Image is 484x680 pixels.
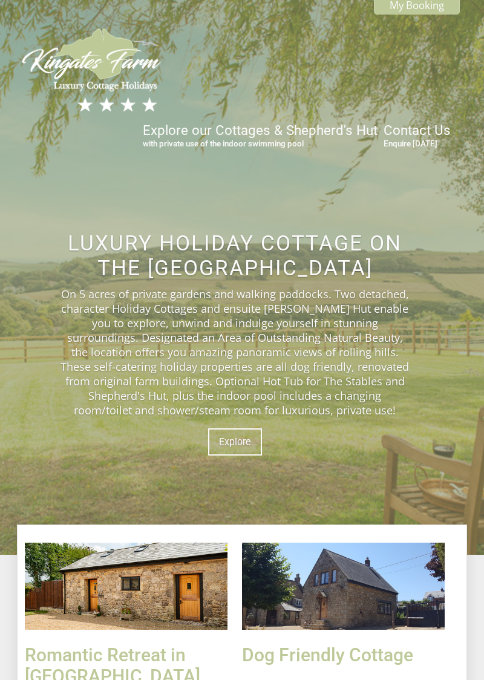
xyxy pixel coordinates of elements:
[208,428,262,456] a: Explore
[143,139,378,148] small: with private use of the indoor swimming pool
[384,139,451,148] small: Enquire [DATE]
[384,122,451,148] a: Contact UsEnquire [DATE]
[242,543,445,630] img: Kingates_Farm.full.jpg
[60,231,409,281] h2: Luxury Holiday Cottage on The [GEOGRAPHIC_DATA]
[25,543,227,630] img: Dog_Friendly_Cottage_Holiday.full.jpg
[143,122,378,148] a: Explore our Cottages & Shepherd's Hutwith private use of the indoor swimming pool
[17,25,168,115] img: Kingates Farm
[60,287,409,417] p: On 5 acres of private gardens and walking paddocks. Two detached, character Holiday Cottages and ...
[242,644,413,665] a: Dog Friendly Cottage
